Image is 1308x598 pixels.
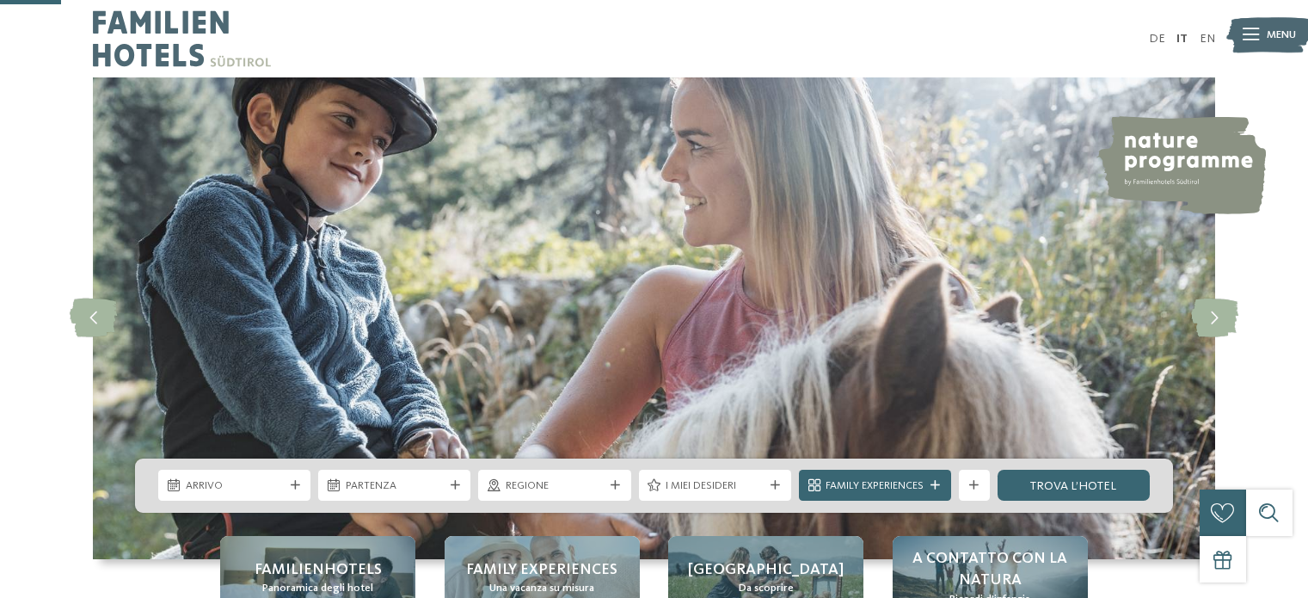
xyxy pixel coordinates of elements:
span: Da scoprire [739,581,794,596]
span: [GEOGRAPHIC_DATA] [688,559,844,581]
span: Family Experiences [826,478,924,494]
span: Una vacanza su misura [489,581,594,596]
span: I miei desideri [666,478,764,494]
span: Arrivo [186,478,284,494]
a: EN [1200,33,1215,45]
span: Family experiences [466,559,617,581]
a: trova l’hotel [998,470,1150,501]
span: A contatto con la natura [908,548,1072,591]
span: Familienhotels [255,559,382,581]
a: IT [1176,33,1188,45]
span: Regione [506,478,604,494]
img: nature programme by Familienhotels Südtirol [1096,116,1266,214]
img: Family hotel Alto Adige: the happy family places! [93,77,1215,559]
a: DE [1149,33,1165,45]
span: Panoramica degli hotel [262,581,373,596]
span: Menu [1267,28,1296,43]
span: Partenza [346,478,444,494]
